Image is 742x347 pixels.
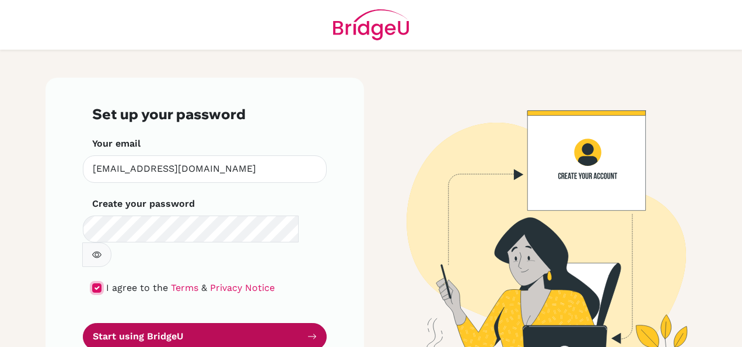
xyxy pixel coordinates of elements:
[83,155,327,183] input: Insert your email*
[210,282,275,293] a: Privacy Notice
[92,137,141,151] label: Your email
[201,282,207,293] span: &
[92,197,195,211] label: Create your password
[106,282,168,293] span: I agree to the
[92,106,317,123] h3: Set up your password
[171,282,198,293] a: Terms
